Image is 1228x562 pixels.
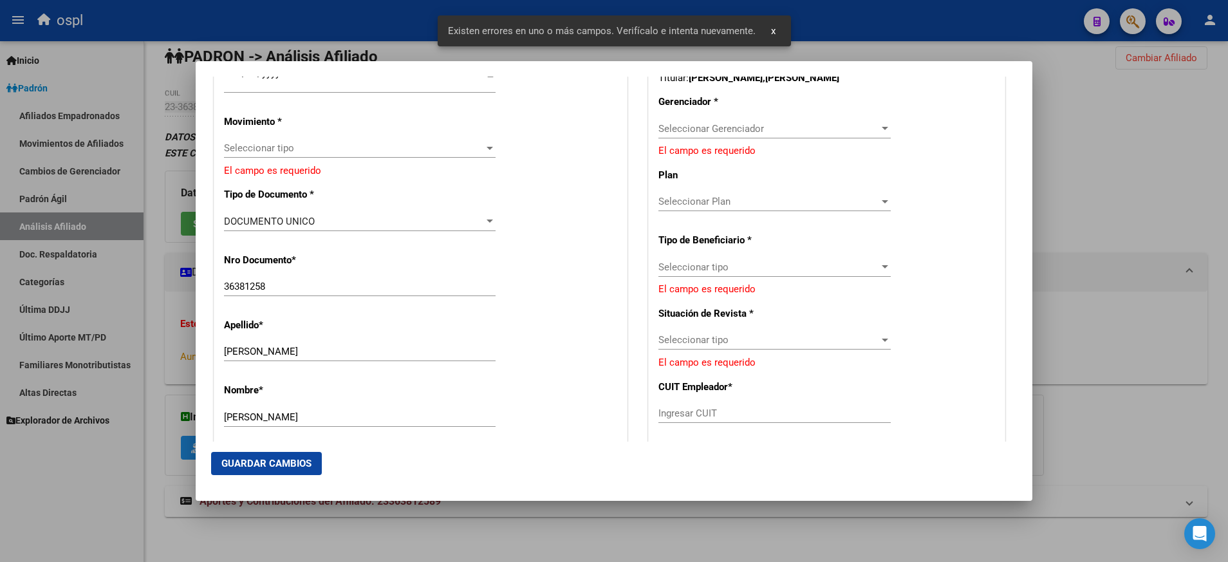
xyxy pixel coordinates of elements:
span: DOCUMENTO UNICO [224,216,315,227]
p: Nombre [224,383,342,398]
button: Guardar Cambios [211,452,322,475]
p: Apellido [224,318,342,333]
p: El campo es requerido [658,282,995,297]
span: , [763,72,765,84]
p: CUIT Empleador [658,380,759,395]
p: El campo es requerido [658,355,995,370]
p: Movimiento * [224,115,342,129]
span: Seleccionar tipo [658,261,879,273]
span: Seleccionar tipo [224,142,484,154]
span: Existen errores en uno o más campos. Verifícalo e intenta nuevamente. [448,24,756,37]
p: Nro Documento [224,253,342,268]
strong: [PERSON_NAME] [PERSON_NAME] [689,72,839,84]
button: x [761,19,786,42]
span: x [771,25,776,37]
p: Tipo de Documento * [224,187,342,202]
span: Seleccionar tipo [658,334,879,346]
span: Seleccionar Gerenciador [658,123,879,135]
p: Plan [658,168,759,183]
p: El campo es requerido [658,144,995,158]
span: Guardar Cambios [221,458,312,469]
p: Situación de Revista * [658,306,759,321]
span: Seleccionar Plan [658,196,879,207]
div: Open Intercom Messenger [1184,518,1215,549]
p: El campo es requerido [224,164,617,178]
p: Gerenciador * [658,95,759,109]
p: Tipo de Beneficiario * [658,233,759,248]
